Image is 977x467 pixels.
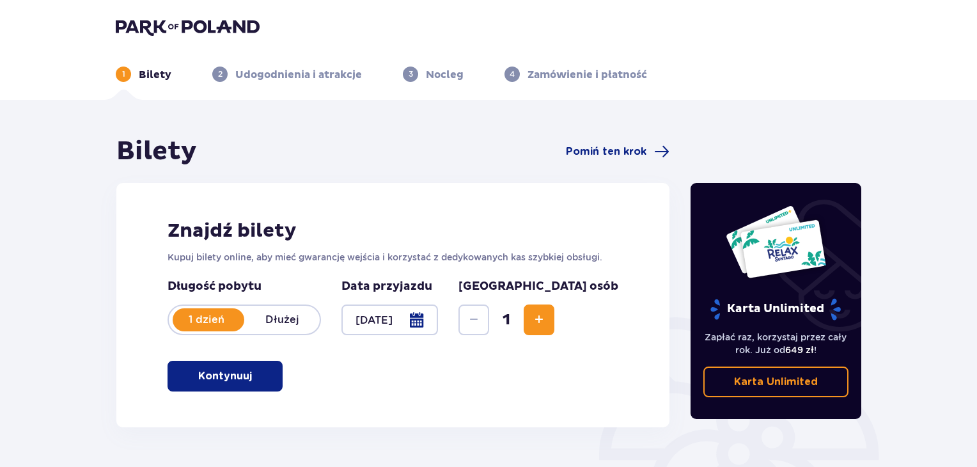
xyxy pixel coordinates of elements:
a: Karta Unlimited [703,367,849,397]
button: Decrease [458,305,489,335]
p: 1 dzień [169,313,244,327]
span: 1 [492,310,521,329]
p: 2 [218,68,223,80]
a: Pomiń ten krok [566,144,669,159]
span: Pomiń ten krok [566,145,646,159]
p: Bilety [139,68,171,82]
p: Karta Unlimited [709,298,842,321]
p: Udogodnienia i atrakcje [235,68,362,82]
p: Kontynuuj [198,369,252,383]
p: [GEOGRAPHIC_DATA] osób [458,279,618,294]
p: Karta Unlimited [734,375,818,389]
p: 3 [409,68,413,80]
h1: Bilety [116,136,197,168]
p: Zamówienie i płatność [528,68,647,82]
p: Zapłać raz, korzystaj przez cały rok. Już od ! [703,331,849,356]
img: Park of Poland logo [116,18,260,36]
p: Dłużej [244,313,320,327]
p: Długość pobytu [168,279,321,294]
p: 1 [122,68,125,80]
p: 4 [510,68,515,80]
span: 649 zł [785,345,814,355]
p: Kupuj bilety online, aby mieć gwarancję wejścia i korzystać z dedykowanych kas szybkiej obsługi. [168,251,618,264]
button: Increase [524,305,554,335]
button: Kontynuuj [168,361,283,392]
h2: Znajdź bilety [168,219,618,243]
p: Nocleg [426,68,464,82]
p: Data przyjazdu [341,279,432,294]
